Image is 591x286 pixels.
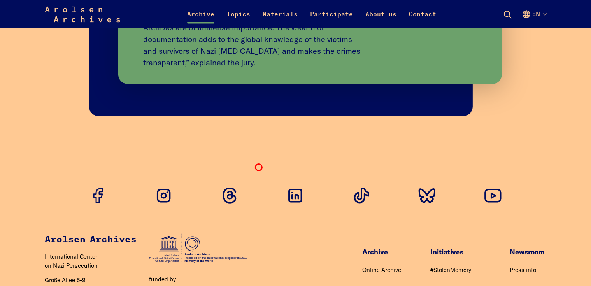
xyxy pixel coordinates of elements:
a: Go to Youtube profile [481,183,505,208]
a: Go to Tiktok profile [349,183,374,208]
p: International Center on Nazi Persecution [45,253,137,270]
a: Participate [304,9,359,28]
a: Contact [403,9,442,28]
a: Go to Facebook profile [86,183,110,208]
a: Go to Bluesky profile [415,183,440,208]
p: Archive [362,247,401,257]
a: #StolenMemory [431,266,472,274]
p: Initiatives [431,247,481,257]
a: Go to Instagram profile [151,183,176,208]
a: Topics [221,9,256,28]
a: Materials [256,9,304,28]
a: Online Archive [362,266,401,274]
a: Archive [181,9,221,28]
p: Newsroom [510,247,546,257]
a: About us [359,9,403,28]
a: Go to Linkedin profile [283,183,308,208]
a: Go to Threads profile [217,183,242,208]
nav: Primary [181,5,442,23]
button: English, language selection [522,9,546,28]
a: Press info [510,266,537,274]
figcaption: funded by [149,275,248,284]
strong: Arolsen Archives [45,235,137,244]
